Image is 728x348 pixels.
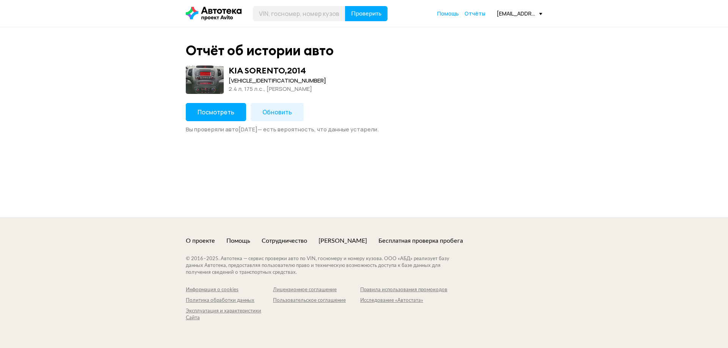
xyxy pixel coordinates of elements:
[273,297,360,304] a: Пользовательское соглашение
[226,237,250,245] a: Помощь
[273,287,360,293] a: Лицензионное соглашение
[251,103,304,121] button: Обновить
[186,126,542,133] div: Вы проверяли авто [DATE] — есть вероятность, что данные устарели.
[229,76,326,85] div: [VEHICLE_IDENTIFICATION_NUMBER]
[186,297,273,304] a: Политика обработки данных
[360,287,447,293] a: Правила использования промокодов
[345,6,388,21] button: Проверить
[186,287,273,293] a: Информация о cookies
[437,10,459,17] a: Помощь
[497,10,542,17] div: [EMAIL_ADDRESS][DOMAIN_NAME]
[360,297,447,304] a: Исследование «Автостата»
[253,6,345,21] input: VIN, госномер, номер кузова
[464,10,485,17] a: Отчёты
[186,103,246,121] button: Посмотреть
[186,42,334,59] div: Отчёт об истории авто
[186,237,215,245] a: О проекте
[186,308,273,321] a: Эксплуатация и характеристики Сайта
[262,237,307,245] a: Сотрудничество
[351,11,381,17] span: Проверить
[318,237,367,245] a: [PERSON_NAME]
[186,256,464,276] div: © 2016– 2025 . Автотека — сервис проверки авто по VIN, госномеру и номеру кузова. ООО «АБД» реали...
[262,108,292,116] span: Обновить
[198,108,234,116] span: Посмотреть
[229,66,306,75] div: KIA SORENTO , 2014
[378,237,463,245] a: Бесплатная проверка пробега
[229,85,326,93] div: 2.4 л, 175 л.c., [PERSON_NAME]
